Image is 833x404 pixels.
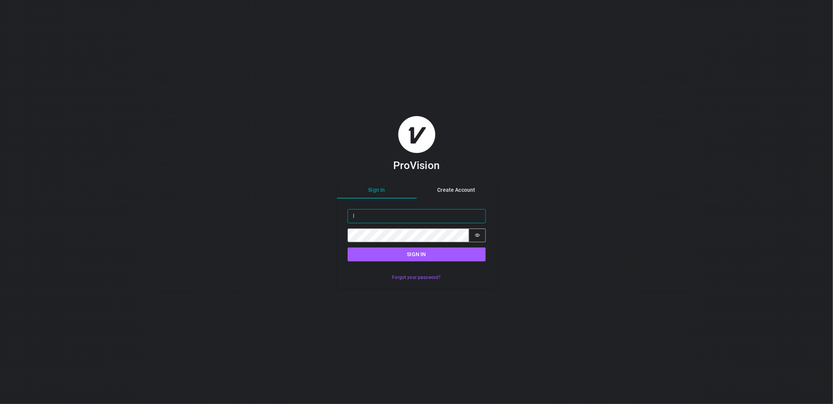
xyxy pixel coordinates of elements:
[348,209,486,223] input: Email
[417,182,496,199] button: Create Account
[337,182,417,199] button: Sign In
[469,229,486,242] button: Show password
[388,272,445,283] button: Forgot your password?
[348,247,486,262] button: Sign in
[393,159,440,172] h3: ProVision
